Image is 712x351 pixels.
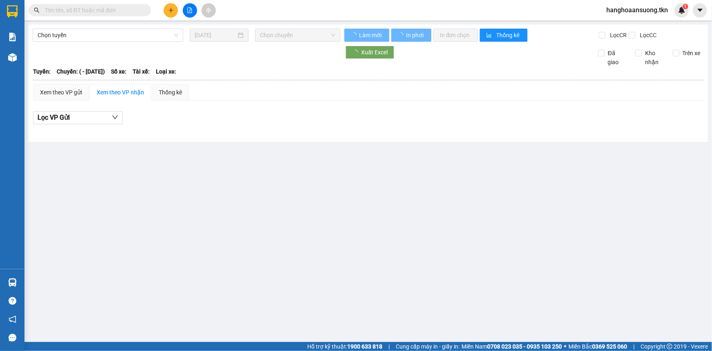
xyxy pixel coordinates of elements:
[97,88,144,97] div: Xem theo VP nhận
[497,31,521,40] span: Thống kê
[346,46,394,59] button: Xuất Excel
[461,342,562,351] span: Miền Nam
[607,31,628,40] span: Lọc CR
[9,334,16,342] span: message
[642,49,666,67] span: Kho nhận
[202,3,216,18] button: aim
[564,345,566,348] span: ⚪️
[206,7,211,13] span: aim
[678,7,685,14] img: icon-new-feature
[33,111,123,124] button: Lọc VP Gửi
[693,3,707,18] button: caret-down
[683,4,688,9] sup: 1
[667,344,672,349] span: copyright
[388,342,390,351] span: |
[347,343,382,350] strong: 1900 633 818
[9,297,16,305] span: question-circle
[9,315,16,323] span: notification
[112,114,118,121] span: down
[359,31,383,40] span: Làm mới
[260,29,335,41] span: Chọn chuyến
[195,31,236,40] input: 13/08/2025
[8,33,17,41] img: solution-icon
[398,32,405,38] span: loading
[159,88,182,97] div: Thống kê
[637,31,658,40] span: Lọc CC
[486,32,493,39] span: bar-chart
[391,29,431,42] button: In phơi
[40,88,82,97] div: Xem theo VP gửi
[133,67,150,76] span: Tài xế:
[487,343,562,350] strong: 0708 023 035 - 0935 103 250
[57,67,105,76] span: Chuyến: ( - [DATE])
[38,112,70,123] span: Lọc VP Gửi
[156,67,176,76] span: Loại xe:
[164,3,178,18] button: plus
[8,278,17,287] img: warehouse-icon
[679,49,704,58] span: Trên xe
[168,7,174,13] span: plus
[568,342,627,351] span: Miền Bắc
[45,6,141,15] input: Tìm tên, số ĐT hoặc mã đơn
[187,7,193,13] span: file-add
[38,29,178,41] span: Chọn tuyến
[8,53,17,62] img: warehouse-icon
[351,32,358,38] span: loading
[396,342,459,351] span: Cung cấp máy in - giấy in:
[696,7,704,14] span: caret-down
[183,3,197,18] button: file-add
[344,29,389,42] button: Làm mới
[600,5,674,15] span: hanghoaansuong.tkn
[433,29,478,42] button: In đơn chọn
[7,5,18,18] img: logo-vxr
[633,342,634,351] span: |
[684,4,687,9] span: 1
[33,68,51,75] b: Tuyến:
[406,31,425,40] span: In phơi
[605,49,629,67] span: Đã giao
[307,342,382,351] span: Hỗ trợ kỹ thuật:
[480,29,528,42] button: bar-chartThống kê
[592,343,627,350] strong: 0369 525 060
[111,67,126,76] span: Số xe:
[34,7,40,13] span: search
